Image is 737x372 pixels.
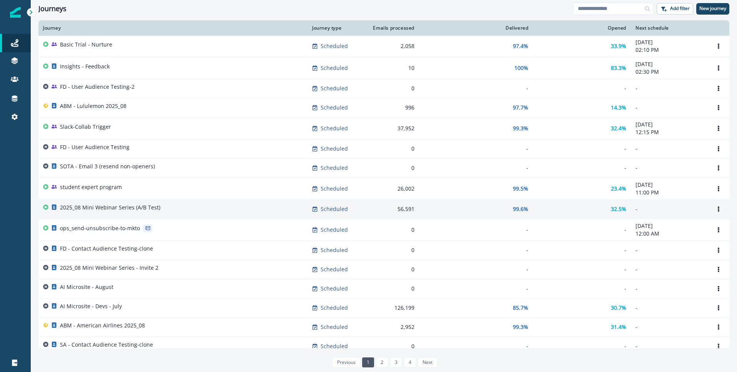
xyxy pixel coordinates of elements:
p: student expert program [60,183,122,191]
div: - [537,266,626,273]
div: 37,952 [370,125,414,132]
p: Basic Trial - Nurture [60,41,112,48]
p: - [636,164,703,172]
p: - [636,304,703,312]
p: 14.3% [611,104,626,111]
p: [DATE] [636,121,703,128]
p: Scheduled [321,164,348,172]
a: Basic Trial - NurtureScheduled2,05897.4%33.9%[DATE]02:10 PMOptions [38,35,729,57]
div: - [537,246,626,254]
button: Options [712,224,725,236]
p: 97.4% [513,42,528,50]
p: 97.7% [513,104,528,111]
a: Insights - FeedbackScheduled10100%83.3%[DATE]02:30 PMOptions [38,57,729,79]
div: Opened [537,25,626,31]
p: - [636,104,703,111]
div: - [424,85,528,92]
a: 2025_08 Mini Webinar Series (A/B Test)Scheduled56,59199.6%32.5%-Options [38,199,729,219]
div: Emails processed [370,25,414,31]
p: - [636,266,703,273]
p: [DATE] [636,181,703,189]
p: Scheduled [321,64,348,72]
p: 32.4% [611,125,626,132]
p: Scheduled [321,246,348,254]
p: AI Microsite - Devs - July [60,302,122,310]
a: Slack-Collab TriggerScheduled37,95299.3%32.4%[DATE]12:15 PMOptions [38,117,729,139]
p: Scheduled [321,226,348,234]
a: AI Microsite - Devs - JulyScheduled126,19985.7%30.7%-Options [38,298,729,317]
p: Scheduled [321,42,348,50]
button: Options [712,203,725,215]
button: New journey [696,3,729,15]
button: Add filter [657,3,693,15]
p: FD - Contact Audience Testing-clone [60,245,153,252]
p: 30.7% [611,304,626,312]
div: 2,952 [370,323,414,331]
p: Slack-Collab Trigger [60,123,111,131]
p: - [636,323,703,331]
div: 996 [370,104,414,111]
a: Next page [418,357,437,367]
div: - [424,246,528,254]
p: Scheduled [321,104,348,111]
div: - [424,145,528,153]
p: 99.5% [513,185,528,193]
button: Options [712,143,725,154]
p: [DATE] [636,38,703,46]
p: Scheduled [321,304,348,312]
p: Scheduled [321,323,348,331]
a: AI Microsite - AugustScheduled0---Options [38,279,729,298]
p: Scheduled [321,285,348,292]
button: Options [712,340,725,352]
p: - [636,85,703,92]
p: 23.4% [611,185,626,193]
ul: Pagination [330,357,437,367]
div: - [537,85,626,92]
div: 2,058 [370,42,414,50]
a: ABM - American Airlines 2025_08Scheduled2,95299.3%31.4%-Options [38,317,729,337]
p: Scheduled [321,145,348,153]
a: FD - User Audience TestingScheduled0---Options [38,139,729,158]
a: student expert programScheduled26,00299.5%23.4%[DATE]11:00 PMOptions [38,178,729,199]
div: - [424,342,528,350]
div: 10 [370,64,414,72]
div: 0 [370,85,414,92]
button: Options [712,302,725,314]
a: Page 3 [390,357,402,367]
button: Options [712,62,725,74]
div: Delivered [424,25,528,31]
a: 2025_08 Mini Webinar Series - Invite 2Scheduled0---Options [38,260,729,279]
p: Scheduled [321,266,348,273]
p: 11:00 PM [636,189,703,196]
a: SOTA - Email 3 (resend non-openers)Scheduled0---Options [38,158,729,178]
p: 02:30 PM [636,68,703,76]
p: 100% [514,64,528,72]
div: 0 [370,145,414,153]
button: Options [712,162,725,174]
div: 26,002 [370,185,414,193]
p: ops_send-unsubscribe-to-mkto [60,224,140,232]
p: 99.3% [513,125,528,132]
p: 85.7% [513,304,528,312]
p: AI Microsite - August [60,283,113,291]
a: ABM - Lululemon 2025_08Scheduled99697.7%14.3%-Options [38,98,729,117]
div: 0 [370,266,414,273]
p: SA - Contact Audience Testing-clone [60,341,153,349]
a: Page 2 [376,357,388,367]
button: Options [712,244,725,256]
a: Page 4 [404,357,416,367]
p: SOTA - Email 3 (resend non-openers) [60,163,155,170]
p: - [636,285,703,292]
div: 0 [370,226,414,234]
button: Options [712,283,725,294]
a: Page 1 is your current page [362,357,374,367]
p: 12:15 PM [636,128,703,136]
p: 33.9% [611,42,626,50]
p: 99.3% [513,323,528,331]
p: Scheduled [321,125,348,132]
div: - [424,266,528,273]
p: FD - User Audience Testing-2 [60,83,135,91]
p: Scheduled [321,85,348,92]
p: 83.3% [611,64,626,72]
button: Options [712,83,725,94]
